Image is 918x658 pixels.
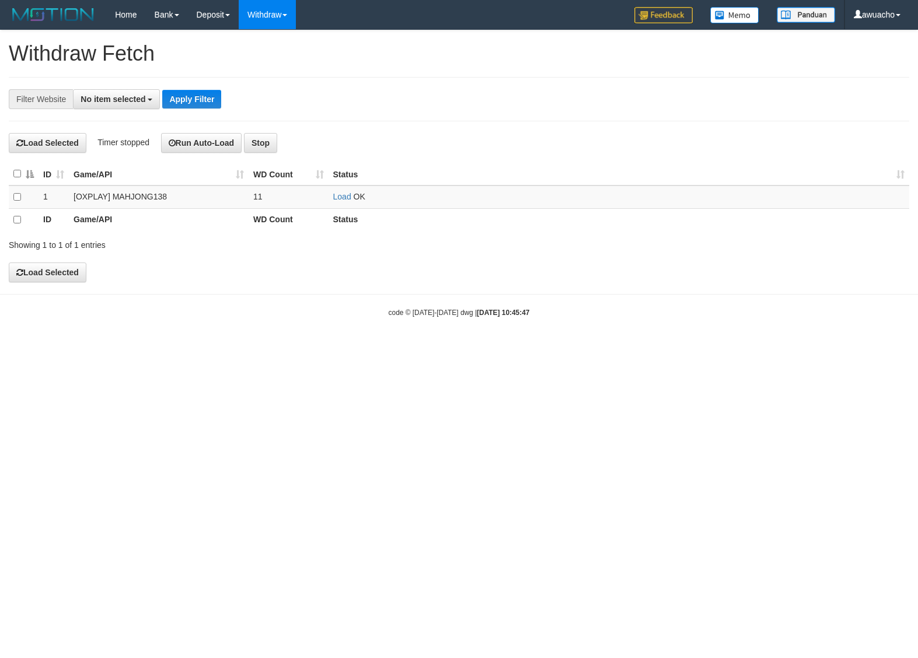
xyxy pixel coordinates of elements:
div: Showing 1 to 1 of 1 entries [9,235,374,251]
th: Status: activate to sort column ascending [329,163,909,185]
img: panduan.png [777,7,835,23]
button: Stop [244,133,277,153]
span: 11 [253,192,263,201]
th: WD Count [249,208,329,231]
button: No item selected [73,89,160,109]
td: [OXPLAY] MAHJONG138 [69,185,249,209]
th: WD Count: activate to sort column ascending [249,163,329,185]
span: No item selected [81,94,145,104]
th: Game/API [69,208,249,231]
span: Timer stopped [97,138,149,147]
th: ID: activate to sort column ascending [39,163,69,185]
th: Game/API: activate to sort column ascending [69,163,249,185]
img: Feedback.jpg [634,7,693,23]
div: Filter Website [9,89,73,109]
button: Load Selected [9,133,86,153]
small: code © [DATE]-[DATE] dwg | [389,309,530,317]
a: Load [333,192,351,201]
th: ID [39,208,69,231]
img: Button%20Memo.svg [710,7,759,23]
strong: [DATE] 10:45:47 [477,309,529,317]
span: OK [354,192,365,201]
button: Run Auto-Load [161,133,242,153]
td: 1 [39,185,69,209]
h1: Withdraw Fetch [9,42,909,65]
img: MOTION_logo.png [9,6,97,23]
button: Load Selected [9,262,86,282]
button: Apply Filter [162,90,221,108]
th: Status [329,208,909,231]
